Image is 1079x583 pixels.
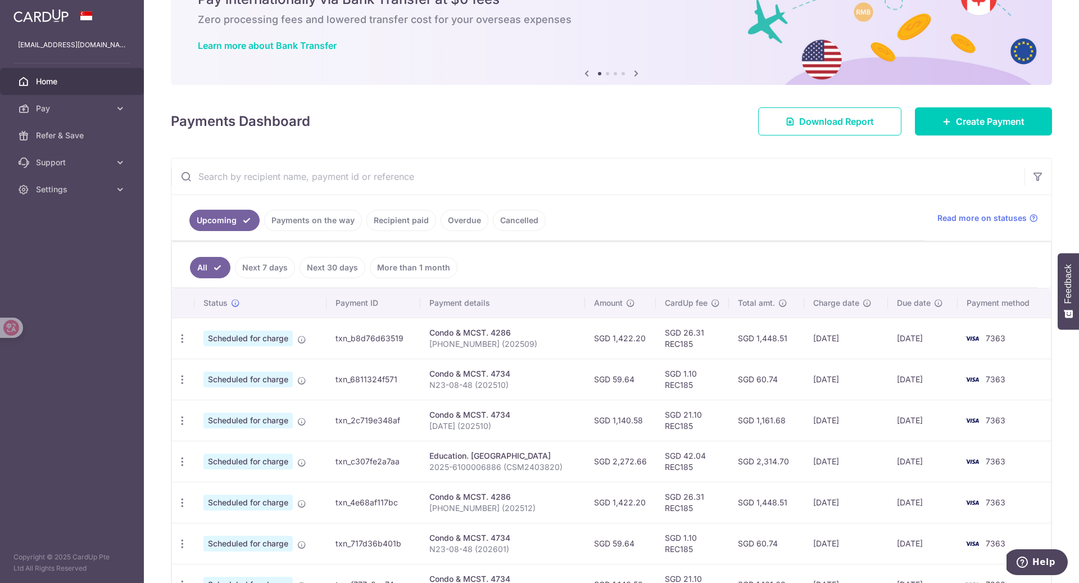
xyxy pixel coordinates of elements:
[429,421,577,432] p: [DATE] (202510)
[189,210,260,231] a: Upcoming
[986,457,1005,466] span: 7363
[804,523,887,564] td: [DATE]
[1058,253,1079,329] button: Feedback - Show survey
[897,297,931,309] span: Due date
[888,318,958,359] td: [DATE]
[203,331,293,346] span: Scheduled for charge
[327,400,420,441] td: txn_2c719e348af
[585,441,656,482] td: SGD 2,272.66
[1063,264,1073,304] span: Feedback
[36,157,110,168] span: Support
[429,409,577,421] div: Condo & MCST. 4734
[198,40,337,51] a: Learn more about Bank Transfer
[729,318,804,359] td: SGD 1,448.51
[420,288,586,318] th: Payment details
[429,379,577,391] p: N23-08-48 (202510)
[203,495,293,510] span: Scheduled for charge
[327,482,420,523] td: txn_4e68af117bc
[36,184,110,195] span: Settings
[958,288,1051,318] th: Payment method
[813,297,859,309] span: Charge date
[656,359,729,400] td: SGD 1.10 REC185
[986,333,1005,343] span: 7363
[429,462,577,473] p: 2025-6100006886 (CSM2403820)
[961,496,983,509] img: Bank Card
[799,115,874,128] span: Download Report
[493,210,546,231] a: Cancelled
[961,455,983,468] img: Bank Card
[888,482,958,523] td: [DATE]
[429,338,577,350] p: [PHONE_NUMBER] (202509)
[961,373,983,386] img: Bank Card
[429,532,577,544] div: Condo & MCST. 4734
[327,288,420,318] th: Payment ID
[804,482,887,523] td: [DATE]
[585,318,656,359] td: SGD 1,422.20
[264,210,362,231] a: Payments on the way
[18,39,126,51] p: [EMAIL_ADDRESS][DOMAIN_NAME]
[171,111,310,132] h4: Payments Dashboard
[656,400,729,441] td: SGD 21.10 REC185
[804,359,887,400] td: [DATE]
[986,415,1005,425] span: 7363
[738,297,775,309] span: Total amt.
[203,297,228,309] span: Status
[429,491,577,503] div: Condo & MCST. 4286
[915,107,1052,135] a: Create Payment
[888,523,958,564] td: [DATE]
[585,359,656,400] td: SGD 59.64
[203,454,293,469] span: Scheduled for charge
[729,400,804,441] td: SGD 1,161.68
[171,159,1024,195] input: Search by recipient name, payment id or reference
[203,372,293,387] span: Scheduled for charge
[429,503,577,514] p: [PHONE_NUMBER] (202512)
[370,257,457,278] a: More than 1 month
[986,539,1005,548] span: 7363
[804,441,887,482] td: [DATE]
[327,441,420,482] td: txn_c307fe2a7aa
[888,400,958,441] td: [DATE]
[656,318,729,359] td: SGD 26.31 REC185
[937,213,1027,224] span: Read more on statuses
[961,537,983,550] img: Bank Card
[804,400,887,441] td: [DATE]
[729,482,804,523] td: SGD 1,448.51
[758,107,901,135] a: Download Report
[36,76,110,87] span: Home
[585,482,656,523] td: SGD 1,422.20
[729,441,804,482] td: SGD 2,314.70
[327,523,420,564] td: txn_717d36b401b
[986,498,1005,507] span: 7363
[656,441,729,482] td: SGD 42.04 REC185
[327,318,420,359] td: txn_b8d76d63519
[441,210,488,231] a: Overdue
[190,257,230,278] a: All
[429,450,577,462] div: Education. [GEOGRAPHIC_DATA]
[198,13,1025,26] h6: Zero processing fees and lowered transfer cost for your overseas expenses
[665,297,708,309] span: CardUp fee
[804,318,887,359] td: [DATE]
[36,130,110,141] span: Refer & Save
[956,115,1024,128] span: Create Payment
[937,213,1038,224] a: Read more on statuses
[729,523,804,564] td: SGD 60.74
[656,523,729,564] td: SGD 1.10 REC185
[366,210,436,231] a: Recipient paid
[235,257,295,278] a: Next 7 days
[729,359,804,400] td: SGD 60.74
[203,413,293,428] span: Scheduled for charge
[429,544,577,555] p: N23-08-48 (202601)
[656,482,729,523] td: SGD 26.31 REC185
[429,327,577,338] div: Condo & MCST. 4286
[203,536,293,552] span: Scheduled for charge
[585,523,656,564] td: SGD 59.64
[1007,549,1068,577] iframe: Opens a widget where you can find more information
[327,359,420,400] td: txn_6811324f571
[36,103,110,114] span: Pay
[961,332,983,345] img: Bank Card
[986,374,1005,384] span: 7363
[300,257,365,278] a: Next 30 days
[13,9,69,22] img: CardUp
[429,368,577,379] div: Condo & MCST. 4734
